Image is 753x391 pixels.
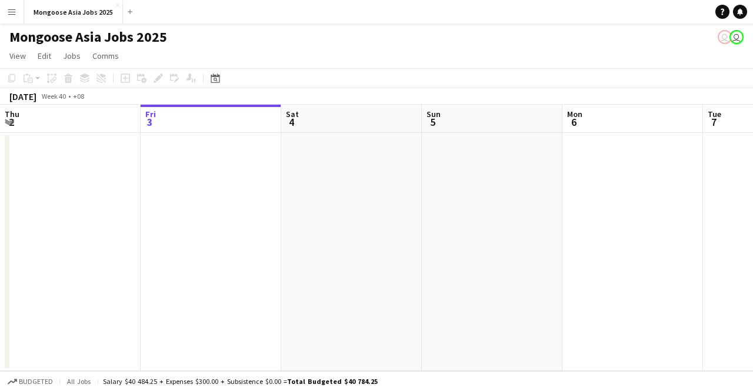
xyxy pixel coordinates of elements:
[24,1,123,24] button: Mongoose Asia Jobs 2025
[39,92,68,101] span: Week 40
[286,109,299,119] span: Sat
[58,48,85,64] a: Jobs
[565,115,582,129] span: 6
[5,109,19,119] span: Thu
[718,30,732,44] app-user-avatar: SOE YAZAR HTUN
[33,48,56,64] a: Edit
[144,115,156,129] span: 3
[88,48,124,64] a: Comms
[567,109,582,119] span: Mon
[145,109,156,119] span: Fri
[708,109,721,119] span: Tue
[19,377,53,386] span: Budgeted
[65,377,93,386] span: All jobs
[6,375,55,388] button: Budgeted
[9,51,26,61] span: View
[427,109,441,119] span: Sun
[9,91,36,102] div: [DATE]
[284,115,299,129] span: 4
[63,51,81,61] span: Jobs
[3,115,19,129] span: 2
[38,51,51,61] span: Edit
[287,377,378,386] span: Total Budgeted $40 784.25
[9,28,167,46] h1: Mongoose Asia Jobs 2025
[425,115,441,129] span: 5
[73,92,84,101] div: +08
[729,30,744,44] app-user-avatar: SOE YAZAR HTUN
[92,51,119,61] span: Comms
[103,377,378,386] div: Salary $40 484.25 + Expenses $300.00 + Subsistence $0.00 =
[706,115,721,129] span: 7
[5,48,31,64] a: View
